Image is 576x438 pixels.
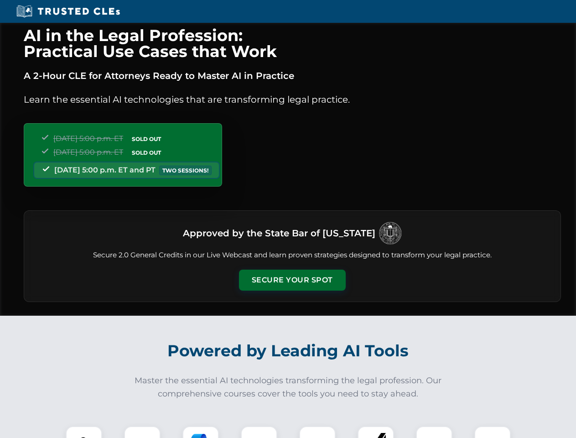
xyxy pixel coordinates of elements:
button: Secure Your Spot [239,270,346,291]
p: Secure 2.0 General Credits in our Live Webcast and learn proven strategies designed to transform ... [35,250,550,261]
span: [DATE] 5:00 p.m. ET [53,148,123,156]
p: A 2-Hour CLE for Attorneys Ready to Master AI in Practice [24,68,561,83]
img: Logo [379,222,402,245]
h1: AI in the Legal Profession: Practical Use Cases that Work [24,27,561,59]
span: SOLD OUT [129,148,164,157]
span: SOLD OUT [129,134,164,144]
p: Master the essential AI technologies transforming the legal profession. Our comprehensive courses... [129,374,448,401]
span: [DATE] 5:00 p.m. ET [53,134,123,143]
h2: Powered by Leading AI Tools [36,335,541,367]
img: Trusted CLEs [14,5,123,18]
h3: Approved by the State Bar of [US_STATE] [183,225,375,241]
p: Learn the essential AI technologies that are transforming legal practice. [24,92,561,107]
